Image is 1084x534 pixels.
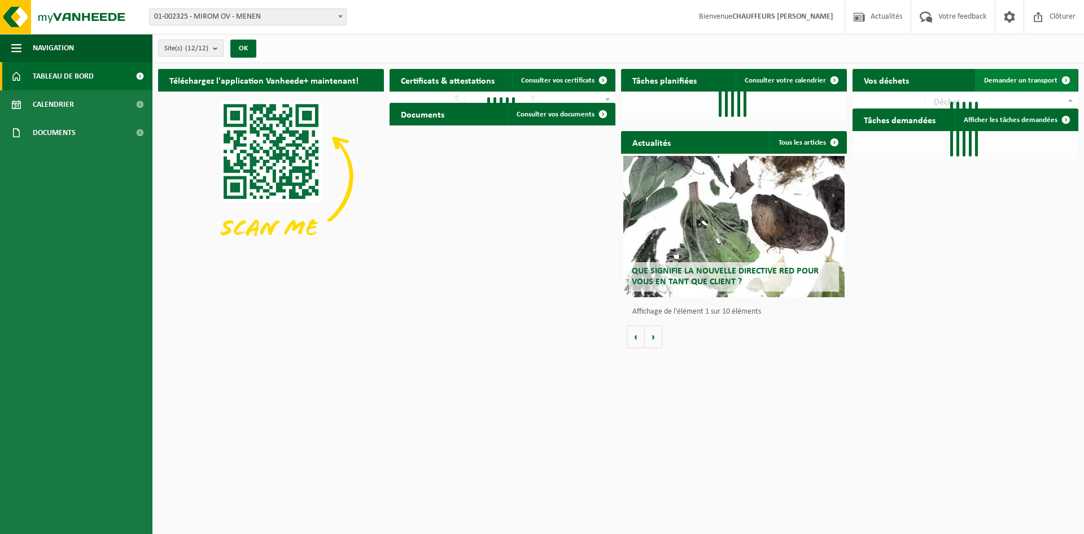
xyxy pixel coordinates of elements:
span: Site(s) [164,40,208,57]
count: (12/12) [185,45,208,52]
button: Site(s)(12/12) [158,40,224,57]
span: Consulter vos documents [517,111,595,118]
span: Consulter votre calendrier [745,77,826,84]
span: 01-002325 - MIROM OV - MENEN [149,8,347,25]
h2: Vos déchets [853,69,920,91]
h2: Téléchargez l'application Vanheede+ maintenant! [158,69,370,91]
button: Vorige [627,325,645,348]
a: Que signifie la nouvelle directive RED pour vous en tant que client ? [623,156,845,297]
img: Download de VHEPlus App [158,92,384,261]
a: Consulter vos certificats [512,69,614,92]
h2: Documents [390,103,456,125]
span: Navigation [33,34,74,62]
a: Demander un transport [975,69,1077,92]
span: Calendrier [33,90,74,119]
span: Tableau de bord [33,62,94,90]
a: Afficher les tâches demandées [955,108,1077,131]
h2: Tâches planifiées [621,69,708,91]
span: Consulter vos certificats [521,77,595,84]
span: Afficher les tâches demandées [964,116,1057,124]
h2: Tâches demandées [853,108,947,131]
button: OK [230,40,256,58]
p: Affichage de l'élément 1 sur 10 éléments [632,308,841,316]
a: Consulter votre calendrier [736,69,846,92]
span: Documents [33,119,76,147]
strong: CHAUFFEURS [PERSON_NAME] [732,12,833,21]
h2: Certificats & attestations [390,69,506,91]
a: Tous les articles [770,131,846,154]
span: Demander un transport [984,77,1057,84]
a: Consulter vos documents [508,103,614,125]
button: Volgende [645,325,662,348]
span: Que signifie la nouvelle directive RED pour vous en tant que client ? [632,267,819,286]
h2: Actualités [621,131,682,153]
span: 01-002325 - MIROM OV - MENEN [150,9,346,25]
